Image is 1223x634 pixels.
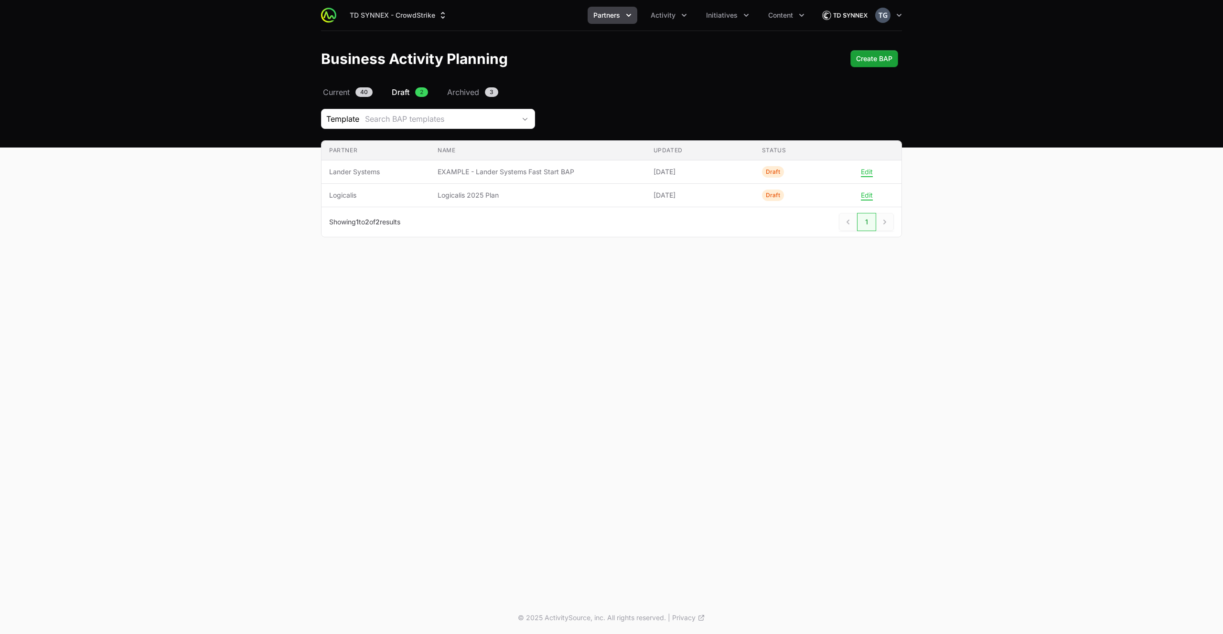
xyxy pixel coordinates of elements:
[857,213,876,231] a: 1
[700,7,755,24] div: Initiatives menu
[329,167,422,177] span: Lander Systems
[518,613,666,623] p: © 2025 ActivitySource, inc. All rights reserved.
[447,86,479,98] span: Archived
[485,87,498,97] span: 3
[321,86,902,98] nav: Business Activity Plan Navigation navigation
[322,113,359,125] span: Template
[754,141,863,160] th: Status
[645,7,693,24] div: Activity menu
[654,167,747,177] span: [DATE]
[390,86,430,98] a: Draft2
[668,613,670,623] span: |
[768,11,793,20] span: Content
[392,86,409,98] span: Draft
[344,7,453,24] button: TD SYNNEX - CrowdStrike
[822,6,868,25] img: TD SYNNEX
[762,7,810,24] div: Content menu
[365,113,515,125] div: Search BAP templates
[365,218,369,226] span: 2
[323,86,350,98] span: Current
[329,190,422,200] span: Logicalis
[321,86,375,98] a: Current40
[438,167,638,177] span: EXAMPLE - Lander Systems Fast Start BAP
[706,11,738,20] span: Initiatives
[645,7,693,24] button: Activity
[355,87,373,97] span: 40
[856,53,892,64] span: Create BAP
[321,8,336,23] img: ActivitySource
[430,141,646,160] th: Name
[359,109,535,128] button: Search BAP templates
[861,168,873,176] button: Edit
[356,218,359,226] span: 1
[321,109,902,129] section: Business Activity Plan Filters
[336,7,810,24] div: Main navigation
[861,191,873,200] button: Edit
[651,11,676,20] span: Activity
[445,86,500,98] a: Archived3
[329,217,400,227] p: Showing to of results
[593,11,620,20] span: Partners
[850,50,898,67] button: Create BAP
[700,7,755,24] button: Initiatives
[588,7,637,24] button: Partners
[375,218,380,226] span: 2
[438,190,638,200] span: Logicalis 2025 Plan
[646,141,754,160] th: Updated
[321,50,508,67] h1: Business Activity Planning
[875,8,890,23] img: Timothy Greig
[415,87,428,97] span: 2
[672,613,705,623] a: Privacy
[850,50,898,67] div: Primary actions
[321,140,902,237] section: Business Activity Plan Submissions
[588,7,637,24] div: Partners menu
[762,7,810,24] button: Content
[322,141,430,160] th: Partner
[654,190,747,200] span: [DATE]
[344,7,453,24] div: Supplier switch menu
